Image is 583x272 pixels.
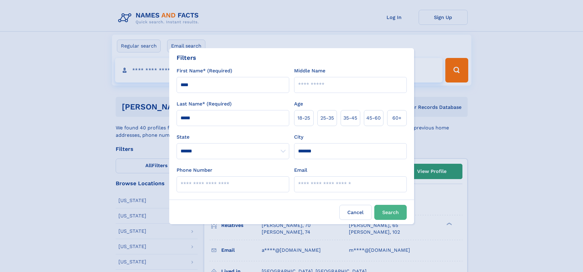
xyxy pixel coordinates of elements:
[294,133,303,141] label: City
[366,114,381,122] span: 45‑60
[177,100,232,108] label: Last Name* (Required)
[177,167,212,174] label: Phone Number
[339,205,372,220] label: Cancel
[320,114,334,122] span: 25‑35
[177,53,196,62] div: Filters
[297,114,310,122] span: 18‑25
[392,114,402,122] span: 60+
[294,167,307,174] label: Email
[343,114,357,122] span: 35‑45
[294,100,303,108] label: Age
[177,67,232,75] label: First Name* (Required)
[177,133,289,141] label: State
[294,67,325,75] label: Middle Name
[374,205,407,220] button: Search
